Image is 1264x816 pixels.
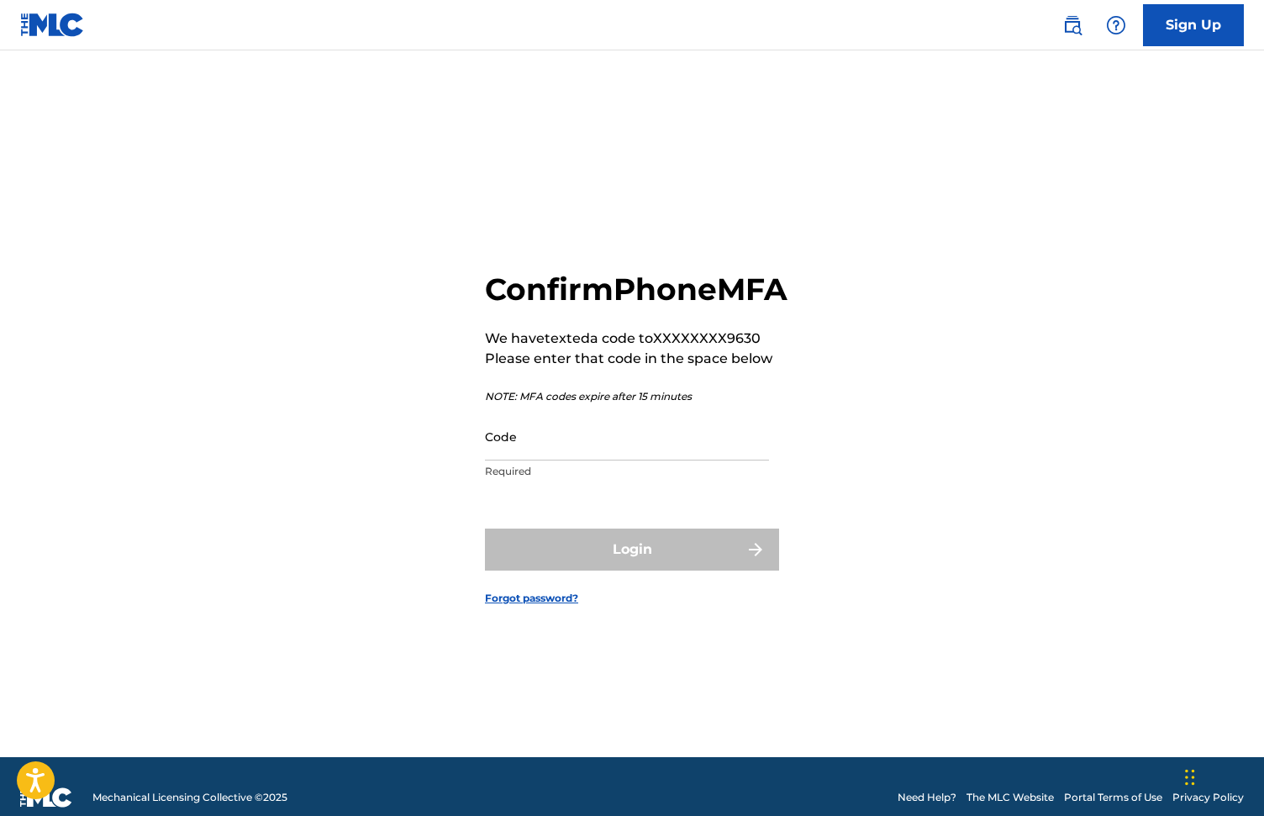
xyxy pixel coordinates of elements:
iframe: Chat Widget [1180,735,1264,816]
span: Mechanical Licensing Collective © 2025 [92,790,287,805]
p: We have texted a code to XXXXXXXX9630 [485,329,787,349]
a: Sign Up [1143,4,1244,46]
div: Drag [1185,752,1195,803]
a: Portal Terms of Use [1064,790,1162,805]
p: Please enter that code in the space below [485,349,787,369]
img: logo [20,787,72,808]
img: help [1106,15,1126,35]
p: Required [485,464,769,479]
p: NOTE: MFA codes expire after 15 minutes [485,389,787,404]
a: Privacy Policy [1172,790,1244,805]
a: Need Help? [898,790,956,805]
a: The MLC Website [966,790,1054,805]
img: MLC Logo [20,13,85,37]
div: Help [1099,8,1133,42]
h2: Confirm Phone MFA [485,271,787,308]
a: Forgot password? [485,591,578,606]
img: search [1062,15,1082,35]
a: Public Search [1056,8,1089,42]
